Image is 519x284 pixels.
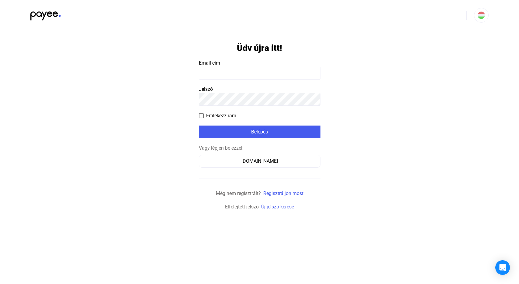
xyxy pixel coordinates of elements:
h1: Üdv újra itt! [237,43,282,53]
a: Új jelszó kérése [261,204,294,210]
button: [DOMAIN_NAME] [199,155,320,168]
a: Regisztráljon most [263,190,303,196]
button: HU [474,8,489,23]
button: Belépés [199,126,320,138]
div: Open Intercom Messenger [495,260,510,275]
div: Vagy lépjen be ezzel: [199,144,320,152]
span: Még nem regisztrált? [216,190,261,196]
div: [DOMAIN_NAME] [201,158,318,165]
span: Emlékezz rám [206,112,236,119]
span: Email cím [199,60,220,66]
span: Elfelejtett jelszó [225,204,259,210]
span: Jelszó [199,86,213,92]
img: black-payee-blue-dot.svg [30,8,61,20]
a: [DOMAIN_NAME] [199,158,320,164]
img: HU [478,12,485,19]
div: Belépés [201,128,319,136]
